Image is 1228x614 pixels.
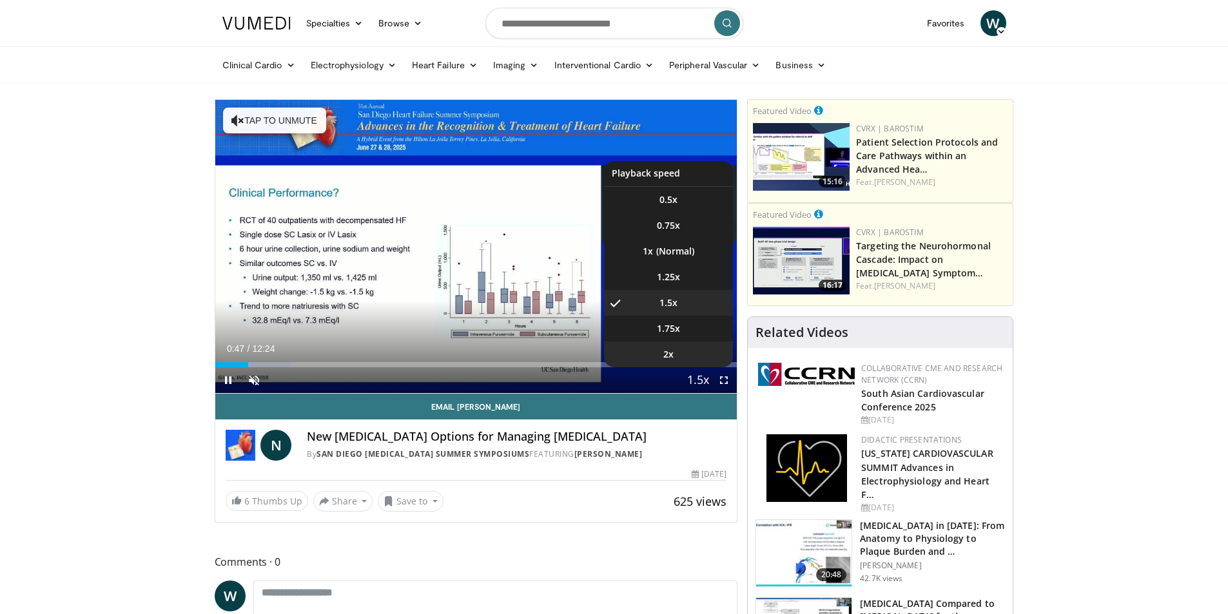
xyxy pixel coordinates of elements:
a: 6 Thumbs Up [226,491,308,511]
span: 6 [244,495,249,507]
a: Collaborative CME and Research Network (CCRN) [861,363,1002,385]
span: 0:47 [227,343,244,354]
button: Share [313,491,373,512]
img: 1860aa7a-ba06-47e3-81a4-3dc728c2b4cf.png.150x105_q85_autocrop_double_scale_upscale_version-0.2.png [766,434,847,502]
button: Pause [215,367,241,393]
span: 2x [663,348,674,361]
div: Feat. [856,177,1008,188]
img: San Diego Heart Failure Summer Symposiums [226,430,256,461]
img: 823da73b-7a00-425d-bb7f-45c8b03b10c3.150x105_q85_crop-smart_upscale.jpg [756,520,852,587]
a: Browse [371,10,430,36]
a: W [215,580,246,611]
span: 1.75x [657,322,680,335]
h4: Related Videos [755,325,848,340]
a: Clinical Cardio [215,52,303,78]
p: [PERSON_NAME] [860,561,1005,571]
small: Featured Video [753,209,812,220]
span: 16:17 [819,280,846,291]
span: Comments 0 [215,553,738,570]
a: 16:17 [753,227,850,294]
span: 20:48 [816,568,847,581]
button: Unmute [241,367,267,393]
span: 15:16 [819,176,846,187]
a: [PERSON_NAME] [874,177,935,187]
span: 1.5x [659,296,677,309]
a: Imaging [485,52,547,78]
a: Specialties [298,10,371,36]
span: 12:24 [252,343,275,354]
button: Fullscreen [711,367,737,393]
img: VuMedi Logo [222,17,291,30]
img: c8104730-ef7e-406d-8f85-1554408b8bf1.150x105_q85_crop-smart_upscale.jpg [753,123,850,191]
a: Electrophysiology [303,52,404,78]
a: N [260,430,291,461]
a: South Asian Cardiovascular Conference 2025 [861,387,984,413]
input: Search topics, interventions [485,8,743,39]
a: [US_STATE] CARDIOVASCULAR SUMMIT Advances in Electrophysiology and Heart F… [861,447,993,500]
a: Heart Failure [404,52,485,78]
span: 1x [643,245,653,258]
div: [DATE] [861,414,1002,426]
div: Didactic Presentations [861,434,1002,446]
button: Tap to unmute [223,108,326,133]
small: Featured Video [753,105,812,117]
a: [PERSON_NAME] [574,448,643,459]
video-js: Video Player [215,100,737,394]
a: 15:16 [753,123,850,191]
a: Favorites [919,10,973,36]
a: Peripheral Vascular [661,52,768,78]
h3: [MEDICAL_DATA] in [DATE]: From Anatomy to Physiology to Plaque Burden and … [860,519,1005,558]
a: Patient Selection Protocols and Care Pathways within an Advanced Hea… [856,136,998,175]
h4: New [MEDICAL_DATA] Options for Managing [MEDICAL_DATA] [307,430,726,444]
a: 20:48 [MEDICAL_DATA] in [DATE]: From Anatomy to Physiology to Plaque Burden and … [PERSON_NAME] 4... [755,519,1005,588]
a: Interventional Cardio [547,52,662,78]
img: a04ee3ba-8487-4636-b0fb-5e8d268f3737.png.150x105_q85_autocrop_double_scale_upscale_version-0.2.png [758,363,855,386]
img: f3314642-f119-4bcb-83d2-db4b1a91d31e.150x105_q85_crop-smart_upscale.jpg [753,227,850,294]
a: Email [PERSON_NAME] [215,394,737,419]
div: By FEATURING [307,448,726,460]
span: 625 views [674,494,726,509]
a: W [980,10,1006,36]
a: CVRx | Barostim [856,227,924,238]
span: / [248,343,250,354]
a: Business [768,52,833,78]
span: 0.75x [657,219,680,232]
div: Feat. [856,280,1008,292]
a: San Diego [MEDICAL_DATA] Summer Symposiums [317,448,529,459]
div: [DATE] [692,468,726,480]
span: 1.25x [657,271,680,283]
div: Progress Bar [215,362,737,367]
div: [DATE] [861,502,1002,513]
a: Targeting the Neurohormonal Cascade: Impact on [MEDICAL_DATA] Symptom… [856,240,991,279]
a: CVRx | Barostim [856,123,924,134]
span: 0.5x [659,193,677,206]
p: 42.7K views [860,573,902,584]
button: Save to [378,491,443,512]
button: Playback Rate [685,367,711,393]
a: [PERSON_NAME] [874,280,935,291]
